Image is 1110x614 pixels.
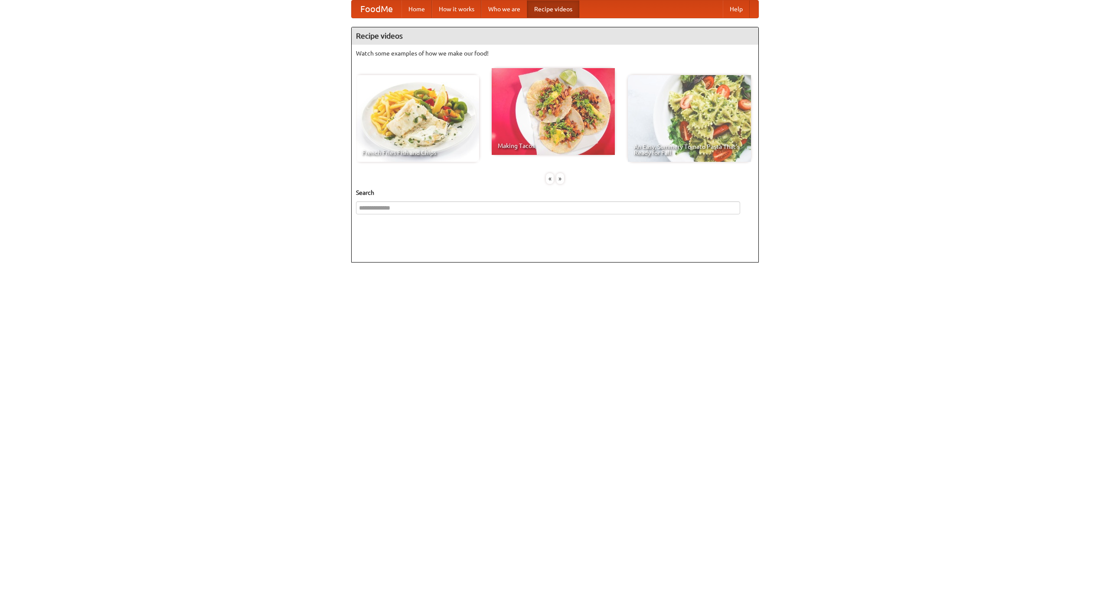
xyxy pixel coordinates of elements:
[634,144,745,156] span: An Easy, Summery Tomato Pasta That's Ready for Fall
[628,75,751,162] a: An Easy, Summery Tomato Pasta That's Ready for Fall
[402,0,432,18] a: Home
[356,188,754,197] h5: Search
[498,143,609,149] span: Making Tacos
[352,0,402,18] a: FoodMe
[481,0,527,18] a: Who we are
[723,0,750,18] a: Help
[527,0,579,18] a: Recipe videos
[432,0,481,18] a: How it works
[362,150,473,156] span: French Fries Fish and Chips
[556,173,564,184] div: »
[356,75,479,162] a: French Fries Fish and Chips
[492,68,615,155] a: Making Tacos
[546,173,554,184] div: «
[352,27,758,45] h4: Recipe videos
[356,49,754,58] p: Watch some examples of how we make our food!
